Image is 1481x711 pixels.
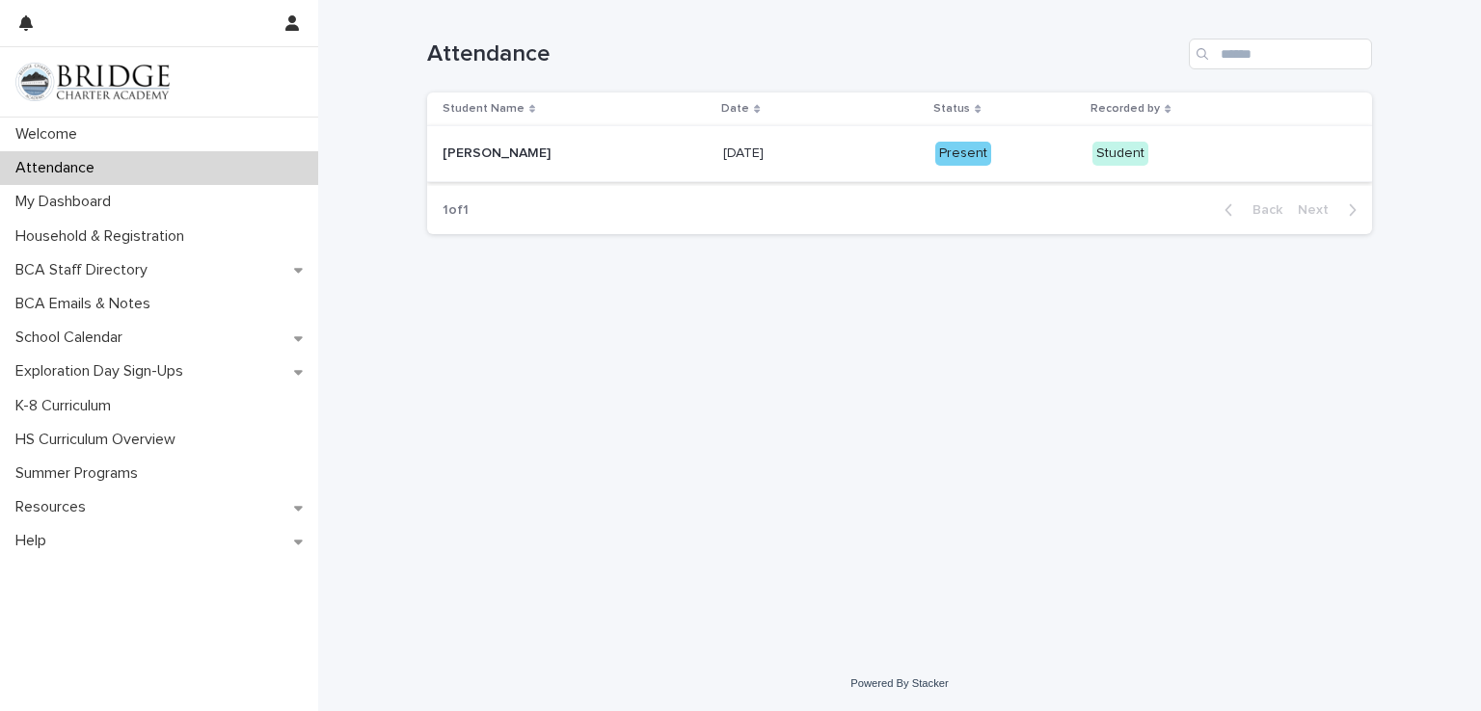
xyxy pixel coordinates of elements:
div: Student [1092,142,1148,166]
div: Present [935,142,991,166]
p: Date [721,98,749,119]
img: V1C1m3IdTEidaUdm9Hs0 [15,63,170,101]
span: Next [1298,203,1340,217]
p: [DATE] [723,142,767,162]
p: Resources [8,498,101,516]
button: Back [1209,201,1290,219]
p: BCA Emails & Notes [8,295,166,313]
p: Attendance [8,159,110,177]
p: Household & Registration [8,227,200,246]
h1: Attendance [427,40,1181,68]
p: Help [8,532,62,550]
p: Student Name [443,98,525,119]
p: Exploration Day Sign-Ups [8,362,199,381]
p: Summer Programs [8,464,153,483]
p: Recorded by [1091,98,1160,119]
p: K-8 Curriculum [8,397,126,415]
a: Powered By Stacker [850,677,948,689]
p: BCA Staff Directory [8,261,163,279]
span: Back [1241,203,1282,217]
p: Welcome [8,125,93,144]
p: School Calendar [8,329,138,347]
input: Search [1189,39,1372,69]
tr: [PERSON_NAME][PERSON_NAME] [DATE][DATE] PresentStudent [427,126,1372,182]
p: HS Curriculum Overview [8,431,191,449]
p: 1 of 1 [427,187,484,234]
p: My Dashboard [8,193,126,211]
p: Status [933,98,970,119]
button: Next [1290,201,1372,219]
p: [PERSON_NAME] [443,142,554,162]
